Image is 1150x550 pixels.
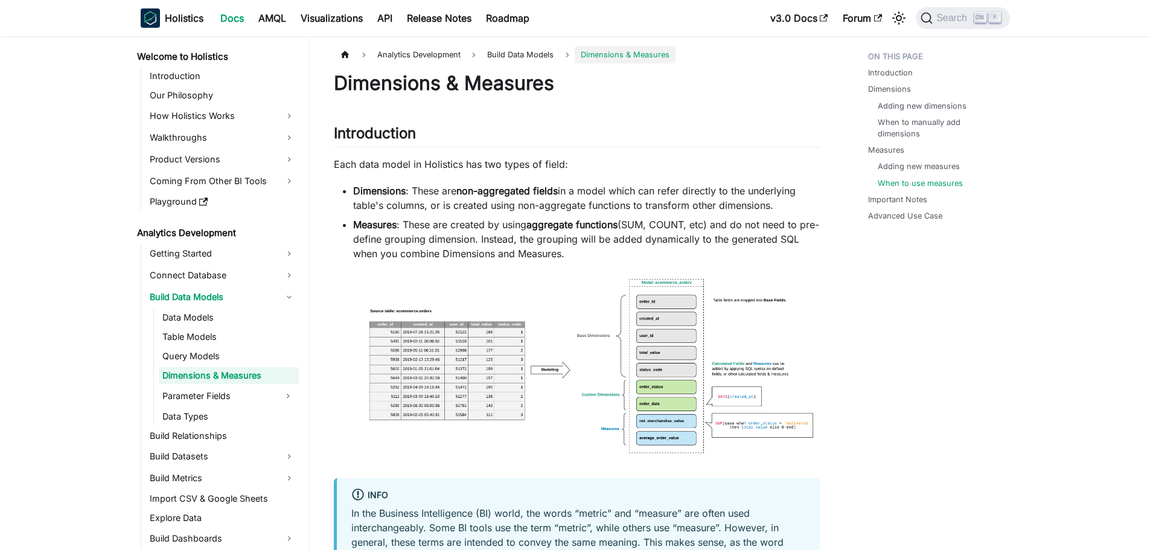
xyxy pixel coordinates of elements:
[334,71,820,95] h1: Dimensions & Measures
[159,386,277,406] a: Parameter Fields
[129,36,310,550] nav: Docs sidebar
[878,177,963,189] a: When to use measures
[146,529,299,548] a: Build Dashboards
[141,8,160,28] img: Holistics
[400,8,479,28] a: Release Notes
[334,124,820,147] h2: Introduction
[868,67,913,78] a: Introduction
[146,510,299,526] a: Explore Data
[146,87,299,104] a: Our Philosophy
[133,48,299,65] a: Welcome to Holistics
[334,46,820,63] nav: Breadcrumbs
[277,386,299,406] button: Expand sidebar category 'Parameter Fields'
[146,106,299,126] a: How Holistics Works
[159,367,299,384] a: Dimensions & Measures
[213,8,251,28] a: Docs
[878,100,966,112] a: Adding new dimensions
[133,225,299,241] a: Analytics Development
[146,468,299,488] a: Build Metrics
[159,328,299,345] a: Table Models
[146,447,299,466] a: Build Datasets
[146,427,299,444] a: Build Relationships
[889,8,909,28] button: Switch between dark and light mode (currently light mode)
[293,8,370,28] a: Visualizations
[159,408,299,425] a: Data Types
[146,68,299,85] a: Introduction
[353,185,406,197] strong: Dimensions
[141,8,203,28] a: HolisticsHolistics
[933,13,974,24] span: Search
[878,117,998,139] a: When to manually add dimensions
[351,488,805,504] div: info
[146,193,299,210] a: Playground
[526,219,618,231] strong: aggregate functions
[479,8,537,28] a: Roadmap
[159,309,299,326] a: Data Models
[835,8,889,28] a: Forum
[146,150,299,169] a: Product Versions
[353,184,820,213] li: : These are in a model which can refer directly to the underlying table's columns, or is created ...
[763,8,835,28] a: v3.0 Docs
[868,144,904,156] a: Measures
[146,490,299,507] a: Import CSV & Google Sheets
[353,219,397,231] strong: Measures
[159,348,299,365] a: Query Models
[146,171,299,191] a: Coming From Other BI Tools
[251,8,293,28] a: AMQL
[334,157,820,171] p: Each data model in Holistics has two types of field:
[146,128,299,147] a: Walkthroughs
[989,12,1001,23] kbd: K
[371,46,467,63] span: Analytics Development
[868,210,942,222] a: Advanced Use Case
[878,161,960,172] a: Adding new measures
[370,8,400,28] a: API
[456,185,558,197] strong: non-aggregated fields
[916,7,1009,29] button: Search (Ctrl+K)
[868,83,911,95] a: Dimensions
[575,46,676,63] span: Dimensions & Measures
[353,217,820,261] li: : These are created by using (SUM, COUNT, etc) and do not need to pre-define grouping dimension. ...
[146,287,299,307] a: Build Data Models
[146,266,299,285] a: Connect Database
[868,194,927,205] a: Important Notes
[165,11,203,25] b: Holistics
[146,244,299,263] a: Getting Started
[334,46,357,63] a: Home page
[481,46,560,63] span: Build Data Models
